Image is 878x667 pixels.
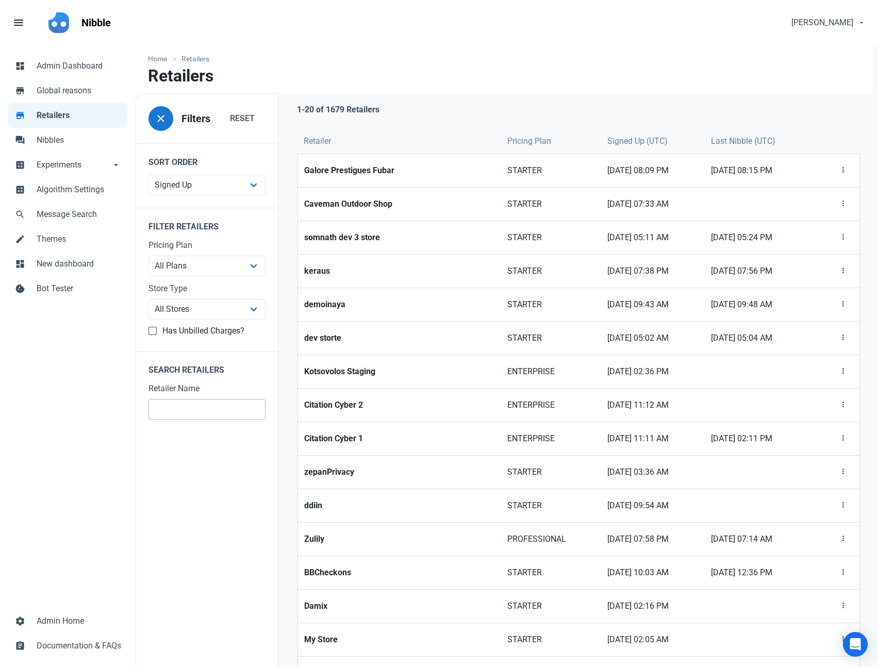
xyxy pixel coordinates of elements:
[37,134,121,146] span: Nibbles
[507,365,595,378] span: ENTERPRISE
[15,134,25,144] span: forum
[304,198,495,210] strong: Caveman Outdoor Shop
[298,355,501,388] a: Kotsovolos Staging
[8,54,127,78] a: dashboardAdmin Dashboard
[711,332,806,344] span: [DATE] 05:04 AM
[601,422,705,455] a: [DATE] 11:11 AM
[37,640,121,652] span: Documentation & FAQs
[304,332,495,344] strong: dev storte
[148,54,172,64] a: Home
[304,365,495,378] strong: Kotsovolos Staging
[304,533,495,545] strong: Zulily
[304,466,495,478] strong: zepanPrivacy
[607,466,699,478] span: [DATE] 03:36 AM
[507,198,595,210] span: STARTER
[607,365,699,378] span: [DATE] 02:36 PM
[607,499,699,512] span: [DATE] 09:54 AM
[8,276,127,301] a: cookieBot Tester
[607,265,699,277] span: [DATE] 07:38 PM
[136,208,278,239] legend: Filter Retailers
[298,221,501,254] a: somnath dev 3 store
[607,135,668,147] span: Signed Up (UTC)
[230,112,255,125] span: Reset
[705,221,813,254] a: [DATE] 05:24 PM
[298,389,501,422] a: Citation Cyber 2
[12,16,25,29] span: menu
[304,164,495,177] strong: Galore Prestigues Fubar
[81,15,111,30] p: Nibble
[298,590,501,623] a: Damix
[601,590,705,623] a: [DATE] 02:16 PM
[298,322,501,355] a: dev storte
[711,265,806,277] span: [DATE] 07:56 PM
[501,590,601,623] a: STARTER
[501,355,601,388] a: ENTERPRISE
[601,154,705,187] a: [DATE] 08:09 PM
[601,523,705,556] a: [DATE] 07:58 PM
[111,159,121,169] span: arrow_drop_down
[507,135,551,147] span: Pricing Plan
[37,258,121,270] span: New dashboard
[304,298,495,311] strong: demoinaya
[607,332,699,344] span: [DATE] 05:02 AM
[148,106,173,131] button: close
[507,265,595,277] span: STARTER
[15,258,25,268] span: dashboard
[8,128,127,153] a: forumNibbles
[298,623,501,656] a: My Store
[607,399,699,411] span: [DATE] 11:12 AM
[15,208,25,219] span: search
[298,288,501,321] a: demoinaya
[304,231,495,244] strong: somnath dev 3 store
[148,239,266,252] label: Pricing Plan
[601,556,705,589] a: [DATE] 10:03 AM
[501,154,601,187] a: STARTER
[507,533,595,545] span: PROFESSIONAL
[304,600,495,612] strong: Damix
[843,632,868,657] div: Open Intercom Messenger
[37,60,121,72] span: Admin Dashboard
[501,288,601,321] a: STARTER
[601,255,705,288] a: [DATE] 07:38 PM
[501,523,601,556] a: PROFESSIONAL
[148,66,213,85] h1: Retailers
[705,422,813,455] a: [DATE] 02:11 PM
[601,322,705,355] a: [DATE] 05:02 AM
[37,208,121,221] span: Message Search
[507,298,595,311] span: STARTER
[219,108,266,129] button: Reset
[601,355,705,388] a: [DATE] 02:36 PM
[37,109,121,122] span: Retailers
[8,633,127,658] a: assignmentDocumentation & FAQs
[501,422,601,455] a: ENTERPRISE
[37,615,121,627] span: Admin Home
[37,85,121,97] span: Global reasons
[8,252,127,276] a: dashboardNew dashboard
[705,523,813,556] a: [DATE] 07:14 AM
[37,159,111,171] span: Experiments
[501,623,601,656] a: STARTER
[607,633,699,646] span: [DATE] 02:05 AM
[298,188,501,221] a: Caveman Outdoor Shop
[298,523,501,556] a: Zulily
[601,389,705,422] a: [DATE] 11:12 AM
[705,288,813,321] a: [DATE] 09:48 AM
[37,233,121,245] span: Themes
[711,164,806,177] span: [DATE] 08:15 PM
[304,499,495,512] strong: ddiin
[501,556,601,589] a: STARTER
[304,135,331,147] span: Retailer
[711,533,806,545] span: [DATE] 07:14 AM
[711,432,806,445] span: [DATE] 02:11 PM
[705,556,813,589] a: [DATE] 12:36 PM
[501,322,601,355] a: STARTER
[8,227,127,252] a: mode_editThemes
[601,489,705,522] a: [DATE] 09:54 AM
[507,332,595,344] span: STARTER
[15,85,25,95] span: store
[705,255,813,288] a: [DATE] 07:56 PM
[607,231,699,244] span: [DATE] 05:11 AM
[136,45,873,66] nav: breadcrumbs
[601,623,705,656] a: [DATE] 02:05 AM
[507,164,595,177] span: STARTER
